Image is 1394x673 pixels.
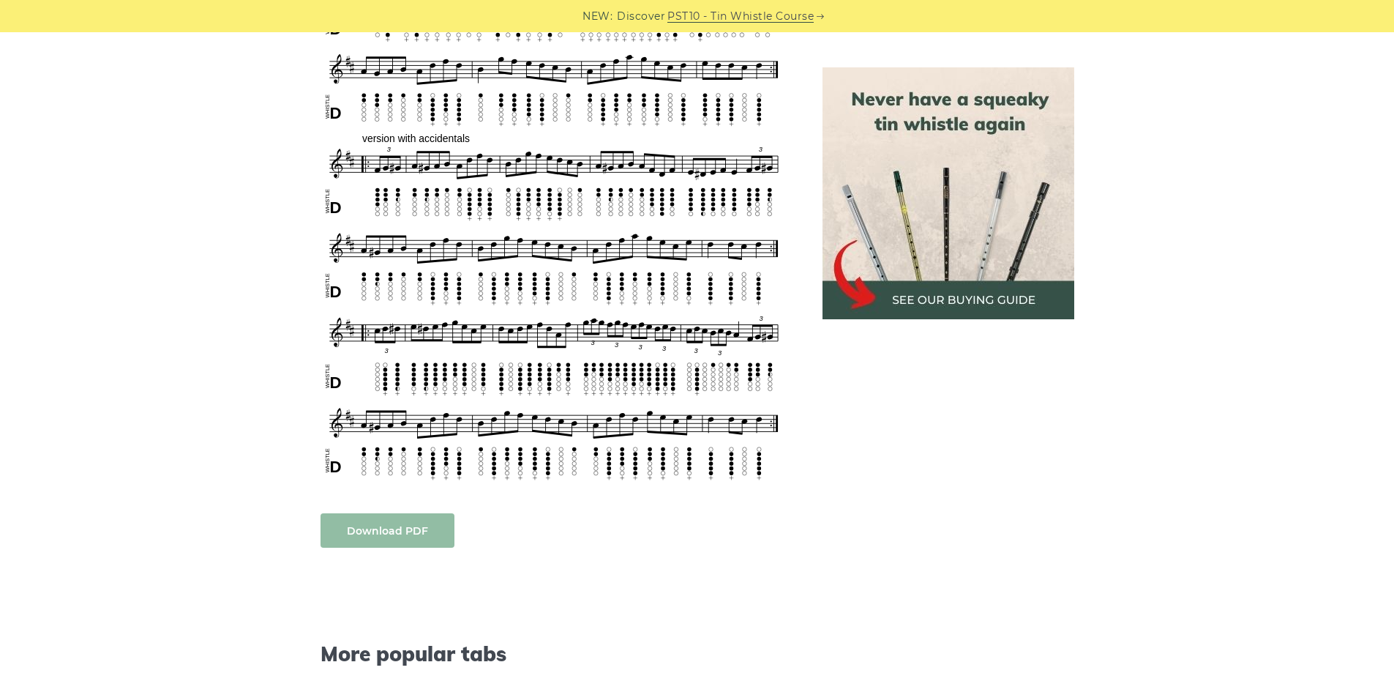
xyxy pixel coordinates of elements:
span: More popular tabs [321,642,787,666]
a: Download PDF [321,513,454,548]
span: Discover [617,8,665,25]
a: PST10 - Tin Whistle Course [667,8,814,25]
span: NEW: [582,8,612,25]
img: tin whistle buying guide [822,67,1074,319]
